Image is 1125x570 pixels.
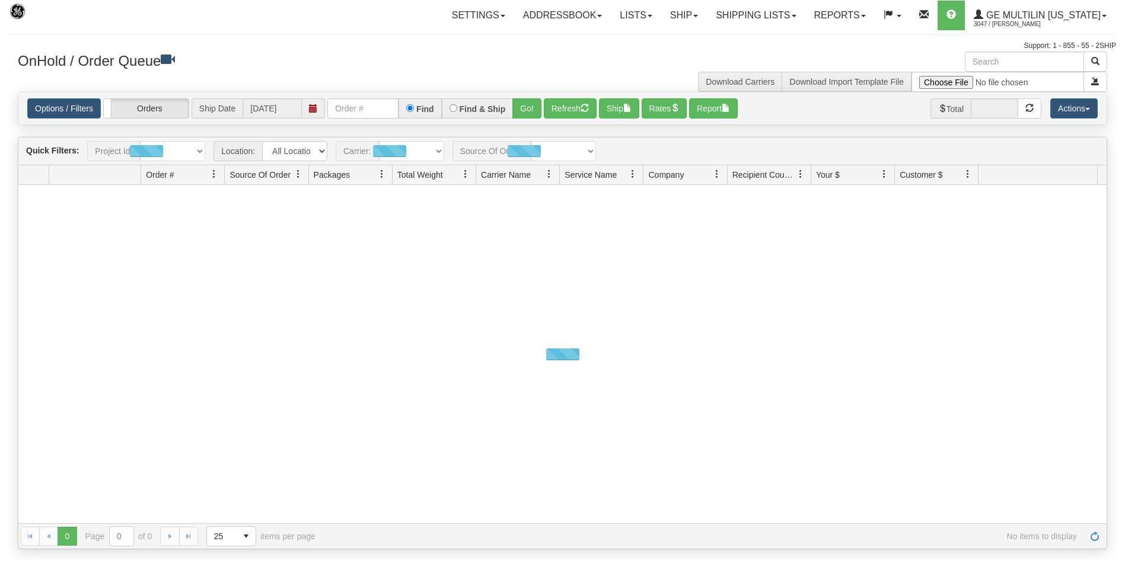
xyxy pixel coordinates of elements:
[565,169,617,181] span: Service Name
[206,526,315,546] span: items per page
[1098,225,1124,345] iframe: chat widget
[1083,52,1107,72] button: Search
[514,1,611,30] a: Addressbook
[874,164,894,184] a: Your $ filter column settings
[974,18,1063,30] span: 3047 / [PERSON_NAME]
[443,1,514,30] a: Settings
[230,169,291,181] span: Source Of Order
[481,169,531,181] span: Carrier Name
[805,1,875,30] a: Reports
[791,164,811,184] a: Recipient Country filter column settings
[327,98,399,119] input: Order #
[26,145,79,156] label: Quick Filters:
[983,10,1101,20] span: GE Multilin [US_STATE]
[661,1,707,30] a: Ship
[9,41,1116,51] div: Support: 1 - 855 - 55 - 2SHIP
[642,98,687,119] button: Rates
[707,164,727,184] a: Company filter column settings
[104,99,189,118] label: Orders
[544,98,597,119] button: Refresh
[965,52,1084,72] input: Search
[372,164,392,184] a: Packages filter column settings
[314,169,350,181] span: Packages
[58,527,77,546] span: Page 0
[706,77,775,87] a: Download Carriers
[460,105,506,113] label: Find & Ship
[27,98,101,119] a: Options / Filters
[237,527,256,546] span: select
[455,164,476,184] a: Total Weight filter column settings
[9,3,69,33] img: logo3047.jpg
[958,164,978,184] a: Customer $ filter column settings
[18,52,554,69] h3: OnHold / Order Queue
[623,164,643,184] a: Service Name filter column settings
[192,98,243,119] span: Ship Date
[816,169,840,181] span: Your $
[539,164,559,184] a: Carrier Name filter column settings
[512,98,541,119] button: Go!
[789,77,904,87] a: Download Import Template File
[599,98,639,119] button: Ship
[689,98,738,119] button: Report
[930,98,971,119] span: Total
[912,72,1084,92] input: Import
[707,1,805,30] a: Shipping lists
[206,526,256,546] span: Page sizes drop down
[18,137,1107,165] div: grid toolbar
[332,531,1077,541] span: No items to display
[214,530,230,542] span: 25
[1085,527,1104,546] a: Refresh
[213,141,262,161] span: Location:
[1050,98,1098,119] button: Actions
[648,169,684,181] span: Company
[146,169,174,181] span: Order #
[288,164,308,184] a: Source Of Order filter column settings
[397,169,443,181] span: Total Weight
[732,169,796,181] span: Recipient Country
[85,526,152,546] span: Page of 0
[204,164,224,184] a: Order # filter column settings
[965,1,1116,30] a: GE Multilin [US_STATE] 3047 / [PERSON_NAME]
[900,169,942,181] span: Customer $
[416,105,434,113] label: Find
[611,1,661,30] a: Lists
